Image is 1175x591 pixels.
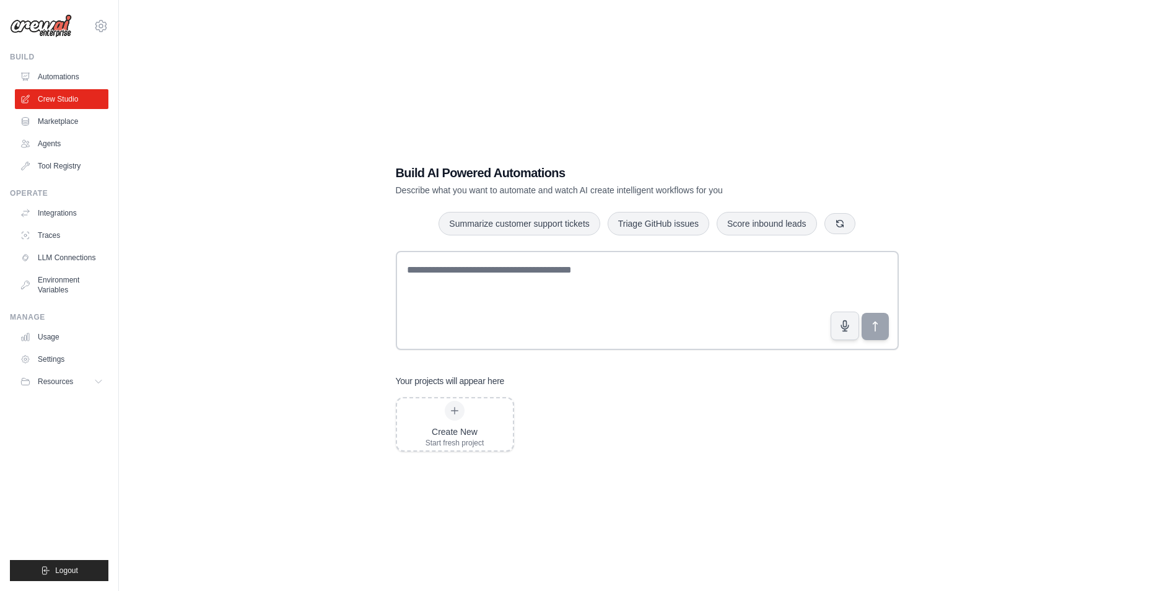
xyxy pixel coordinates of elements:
img: Logo [10,14,72,38]
h3: Your projects will appear here [396,375,505,387]
button: Score inbound leads [717,212,817,235]
h1: Build AI Powered Automations [396,164,812,182]
div: Start fresh project [426,438,484,448]
button: Triage GitHub issues [608,212,709,235]
div: Build [10,52,108,62]
a: Settings [15,349,108,369]
a: Marketplace [15,112,108,131]
a: Tool Registry [15,156,108,176]
button: Resources [15,372,108,392]
button: Summarize customer support tickets [439,212,600,235]
a: Usage [15,327,108,347]
span: Resources [38,377,73,387]
p: Describe what you want to automate and watch AI create intelligent workflows for you [396,184,812,196]
div: Create New [426,426,484,438]
a: Automations [15,67,108,87]
a: Crew Studio [15,89,108,109]
a: Environment Variables [15,270,108,300]
span: Logout [55,566,78,576]
button: Click to speak your automation idea [831,312,859,340]
div: Operate [10,188,108,198]
a: Integrations [15,203,108,223]
a: Agents [15,134,108,154]
button: Logout [10,560,108,581]
div: Manage [10,312,108,322]
a: LLM Connections [15,248,108,268]
a: Traces [15,225,108,245]
button: Get new suggestions [824,213,855,234]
